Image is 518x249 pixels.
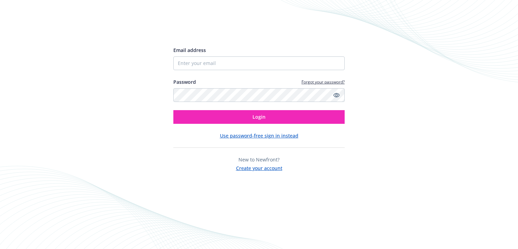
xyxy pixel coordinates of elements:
button: Create your account [236,163,282,172]
button: Use password-free sign in instead [220,132,298,139]
label: Password [173,78,196,86]
span: Email address [173,47,206,53]
span: Login [252,114,266,120]
a: Forgot your password? [301,79,345,85]
a: Show password [332,91,341,99]
img: Newfront logo [173,22,238,34]
input: Enter your password [173,88,345,102]
button: Login [173,110,345,124]
input: Enter your email [173,56,345,70]
span: New to Newfront? [238,156,280,163]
